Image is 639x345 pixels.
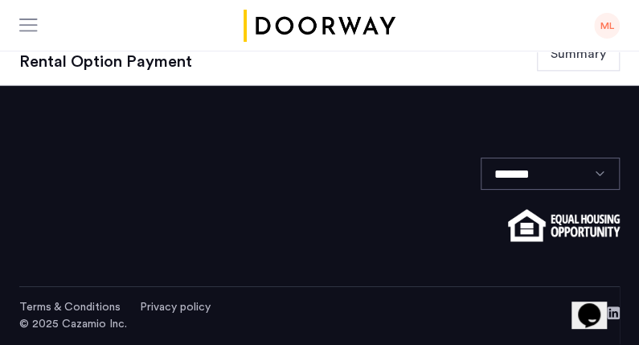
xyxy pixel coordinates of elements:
[594,13,620,39] div: ML
[481,158,620,190] select: Language select
[19,318,127,330] span: © 2025 Cazamio Inc.
[19,299,121,315] a: Terms and conditions
[140,299,211,315] a: Privacy policy
[571,281,623,329] iframe: chat widget
[19,52,192,72] div: Rental Option Payment
[241,10,399,42] a: Cazamio logo
[537,37,620,71] button: Summary
[508,209,620,241] img: equal-housing.png
[241,10,399,42] img: logo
